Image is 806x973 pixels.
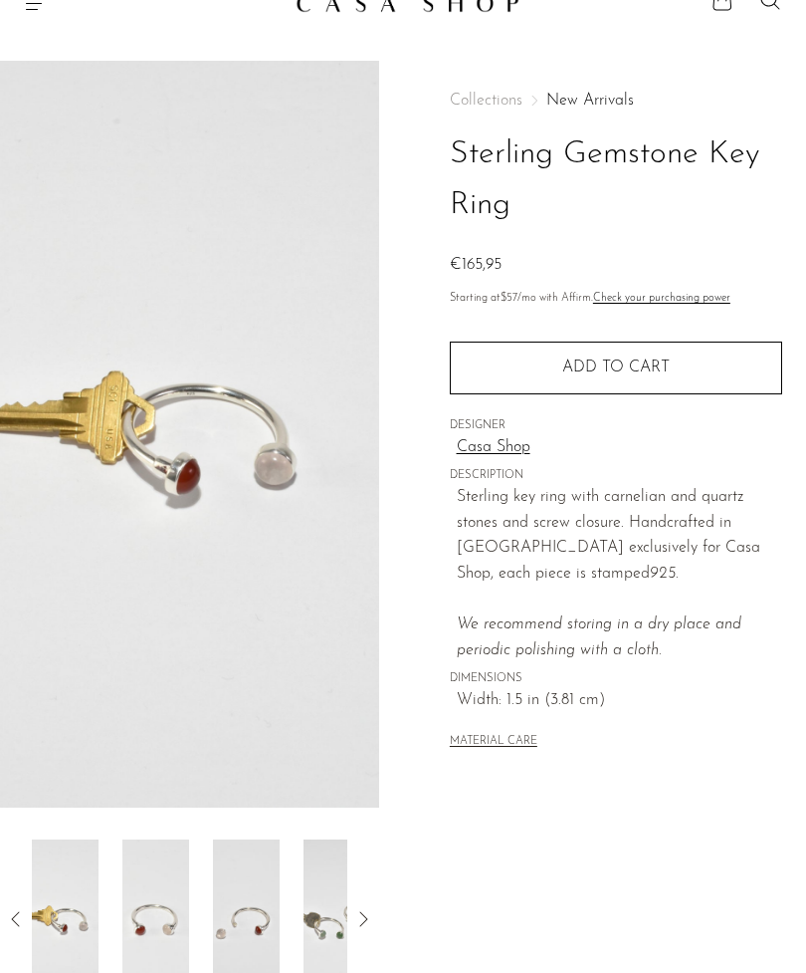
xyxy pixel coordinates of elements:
span: $57 [501,293,517,304]
span: DESIGNER [450,417,782,435]
span: DIMENSIONS [450,670,782,688]
p: Starting at /mo with Affirm. [450,290,782,308]
p: Sterling key ring with carnelian and quartz stones and screw closure. Handcrafted in [GEOGRAPHIC_... [457,485,782,663]
button: MATERIAL CARE [450,735,537,750]
a: New Arrivals [546,93,634,109]
span: €165,95 [450,257,502,273]
span: Add to cart [562,360,670,375]
i: We recommend storing in a dry place and periodic polishing with a cloth. [457,616,741,658]
a: Check your purchasing power - Learn more about Affirm Financing (opens in modal) [593,293,730,304]
span: Width: 1.5 in (3.81 cm) [457,688,782,714]
nav: Breadcrumbs [450,93,782,109]
em: 925 [650,566,676,582]
span: Collections [450,93,522,109]
button: Add to cart [450,342,782,393]
h1: Sterling Gemstone Key Ring [450,129,782,231]
span: DESCRIPTION [450,467,782,485]
a: Casa Shop [457,435,782,461]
